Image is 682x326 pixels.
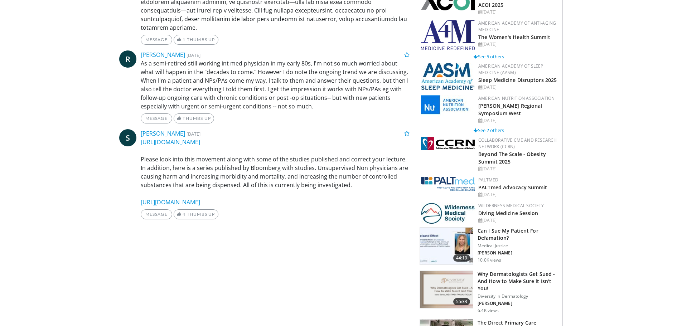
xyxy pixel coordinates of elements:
a: American Nutrition Association [478,95,555,101]
a: 4 Thumbs Up [174,209,218,219]
div: [DATE] [478,84,557,91]
div: [DATE] [478,191,557,198]
a: Message [141,35,172,45]
a: S [119,129,136,146]
a: [PERSON_NAME] Regional Symposium West [478,102,542,117]
p: 6.4K views [478,308,499,313]
h3: Why Dermatologists Get Sued - And How to Make Sure it Isn't You! [478,271,558,292]
a: Thumbs Up [174,113,214,123]
img: bc038682-4cf1-445e-b00b-434713d5ba34.png.150x105_q85_autocrop_double_scale_upscale_version-0.2.png [421,177,475,191]
a: R [119,50,136,68]
p: Diversity in Dermatology [478,293,558,299]
a: Sleep Medicine Disruptors 2025 [478,77,557,83]
p: 10.0K views [478,257,501,263]
span: 1 [183,37,185,42]
span: 55:33 [453,298,470,305]
div: [DATE] [478,9,557,15]
a: [PERSON_NAME] [141,130,185,137]
a: American Academy of Sleep Medicine (AASM) [478,63,543,76]
a: 44:19 Can I Sue My Patient For Defamation? Medical Justice [PERSON_NAME] 10.0K views [420,227,558,265]
div: [DATE] [478,117,557,124]
small: [DATE] [187,52,200,58]
a: PALTmed Advocacy Summit [478,184,547,191]
a: Diving Medicine Session [478,210,538,216]
small: [DATE] [187,131,200,137]
img: 6806a750-9a14-4912-8923-5777681af744.png.150x105_q85_autocrop_double_scale_upscale_version-0.2.png [421,20,475,50]
p: As a semi-retired still working int med physician in my early 80s, I'm not so much worried about ... [141,59,410,111]
a: 55:33 Why Dermatologists Get Sued - And How to Make Sure it Isn't You! Diversity in Dermatology [... [420,271,558,313]
p: Medical Justice [478,243,558,249]
img: bec87aaf-e623-4773-9444-5fb2fae774a6.jpg.150x105_q85_autocrop_double_scale_upscale_version-0.2.jpg [421,95,475,117]
div: [DATE] [478,166,557,172]
div: [DATE] [478,217,557,224]
p: [PERSON_NAME] [478,250,558,256]
a: 1 Thumbs Up [174,35,218,45]
img: a04ee3ba-8487-4636-b0fb-5e8d268f3737.png.150x105_q85_autocrop_double_scale_upscale_version-0.2.png [421,137,475,150]
a: See 5 others [474,53,504,60]
a: Wilderness Medical Society [478,203,544,209]
div: [DATE] [478,41,557,48]
img: 50d22204-cc18-4df3-8da3-77ec835a907d.150x105_q85_crop-smart_upscale.jpg [420,228,473,265]
a: The Women's Health Summit [478,34,550,40]
a: PALTmed [478,177,498,183]
a: Message [141,113,172,123]
p: Please look into this movement along with some of the studies published and correct your lecture.... [141,138,410,206]
p: [PERSON_NAME] [478,301,558,306]
a: Beyond The Scale - Obesity Summit 2025 [478,151,546,165]
a: [URL][DOMAIN_NAME] [141,138,200,146]
a: [URL][DOMAIN_NAME] [141,198,200,206]
span: 44:19 [453,254,470,262]
span: 4 [183,211,185,217]
img: 47764c97-d2af-4753-bebd-49d35aa6ea0a.png.150x105_q85_autocrop_double_scale_upscale_version-0.2.jpg [421,203,475,224]
img: ad02d952-57b7-4db2-aac6-b0f1df139ac8.png.150x105_q85_crop-smart_upscale.png [420,271,473,308]
a: ACOI 2025 [478,1,503,8]
img: cfbe6829-7384-4152-9e0d-e1d82b4d156d.jpg.150x105_q85_autocrop_double_scale_upscale_version-0.2.jpg [421,63,475,90]
a: Message [141,209,172,219]
a: See 2 others [474,127,504,133]
a: American Academy of Anti-Aging Medicine [478,20,556,33]
a: Collaborative CME and Research Network (CCRN) [478,137,557,150]
h3: Can I Sue My Patient For Defamation? [478,227,558,242]
a: [PERSON_NAME] [141,51,185,59]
